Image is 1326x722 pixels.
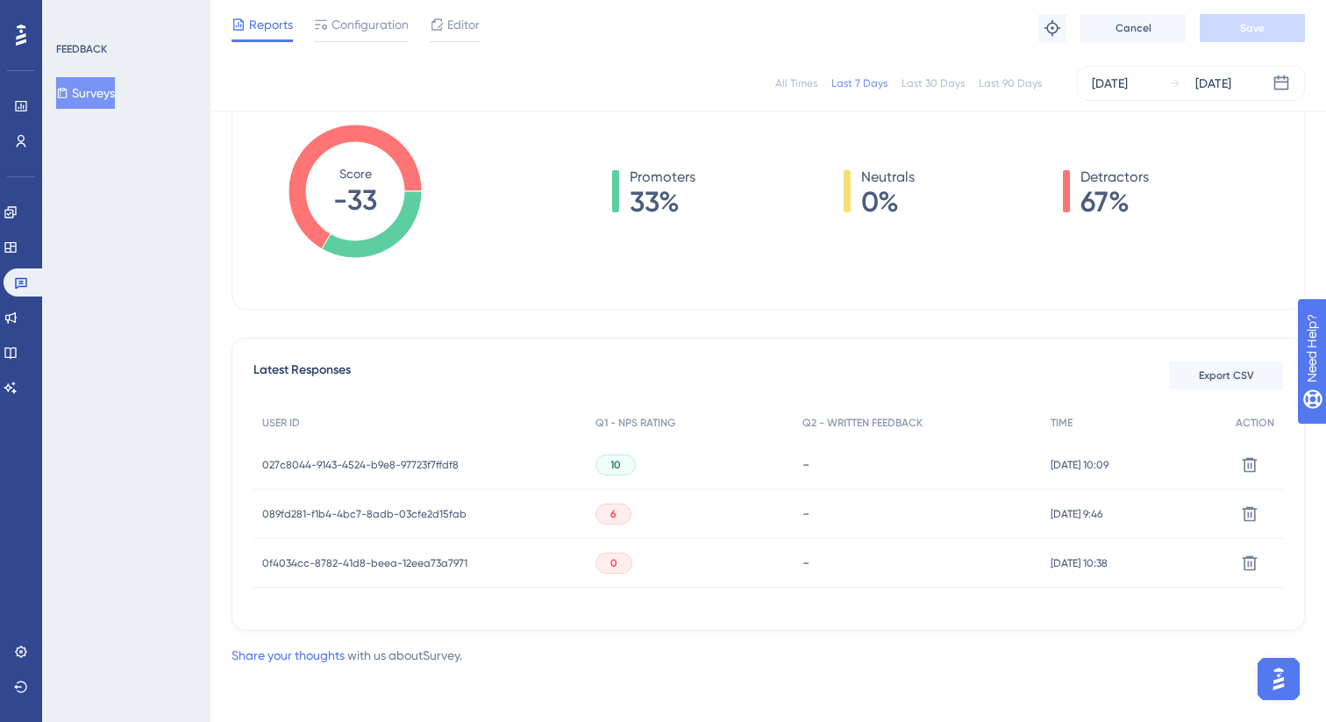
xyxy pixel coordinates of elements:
[1252,653,1305,705] iframe: UserGuiding AI Assistant Launcher
[1080,167,1149,188] span: Detractors
[861,167,915,188] span: Neutrals
[262,556,467,570] span: 0f4034cc-8782-41d8-beea-12eea73a7971
[861,188,915,216] span: 0%
[979,76,1042,90] div: Last 90 Days
[1199,368,1254,382] span: Export CSV
[1116,21,1151,35] span: Cancel
[802,554,1033,571] div: -
[1051,458,1109,472] span: [DATE] 10:09
[262,507,467,521] span: 089fd281-f1b4-4bc7-8adb-03cfe2d15fab
[41,4,110,25] span: Need Help?
[831,76,888,90] div: Last 7 Days
[262,458,459,472] span: 027c8044-9143-4524-b9e8-97723f7ffdf8
[1080,188,1149,216] span: 67%
[1051,556,1108,570] span: [DATE] 10:38
[1169,361,1283,390] button: Export CSV
[1200,14,1305,42] button: Save
[1240,21,1265,35] span: Save
[1080,14,1186,42] button: Cancel
[56,42,107,56] div: FEEDBACK
[630,167,695,188] span: Promoters
[595,416,675,430] span: Q1 - NPS RATING
[333,183,377,217] tspan: -33
[447,14,480,35] span: Editor
[1236,416,1274,430] span: ACTION
[775,76,817,90] div: All Times
[802,505,1033,522] div: -
[339,167,372,181] tspan: Score
[253,360,351,391] span: Latest Responses
[262,416,300,430] span: USER ID
[249,14,293,35] span: Reports
[610,556,617,570] span: 0
[1092,73,1128,94] div: [DATE]
[1051,416,1073,430] span: TIME
[232,645,462,666] div: with us about Survey .
[1195,73,1231,94] div: [DATE]
[331,14,409,35] span: Configuration
[802,416,923,430] span: Q2 - WRITTEN FEEDBACK
[610,507,617,521] span: 6
[1051,507,1102,521] span: [DATE] 9:46
[56,77,115,109] button: Surveys
[630,188,695,216] span: 33%
[232,648,345,662] a: Share your thoughts
[610,458,621,472] span: 10
[902,76,965,90] div: Last 30 Days
[802,456,1033,473] div: -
